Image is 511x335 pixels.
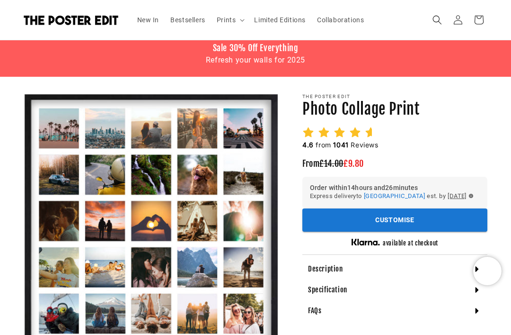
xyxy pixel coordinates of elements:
[308,285,347,295] h4: Specification
[364,191,425,201] button: [GEOGRAPHIC_DATA]
[211,10,249,30] summary: Prints
[248,10,311,30] a: Limited Editions
[310,184,480,191] h6: Order within 14 hours and 26 minutes
[217,16,236,24] span: Prints
[310,191,362,201] span: Express delivery to
[165,10,211,30] a: Bestsellers
[364,192,425,199] span: [GEOGRAPHIC_DATA]
[20,11,122,28] a: The Poster Edit
[308,264,343,274] h4: Description
[302,100,487,119] h1: Photo Collage Print
[302,141,314,149] span: 4.6
[383,239,438,247] h5: available at checkout
[302,208,487,232] button: Customise
[302,208,487,232] div: outlined primary button group
[302,94,487,100] p: The Poster Edit
[170,16,205,24] span: Bestsellers
[308,306,321,316] h4: FAQs
[344,158,364,169] span: £9.80
[317,16,364,24] span: Collaborations
[137,16,159,24] span: New In
[333,141,348,149] span: 1041
[302,158,487,169] h3: From
[427,191,446,201] span: est. by
[319,158,344,169] span: £14.00
[302,140,379,150] h2: from Reviews
[254,16,306,24] span: Limited Editions
[448,191,467,201] span: [DATE]
[427,9,448,30] summary: Search
[24,15,118,25] img: The Poster Edit
[311,10,370,30] a: Collaborations
[132,10,165,30] a: New In
[473,257,502,285] iframe: Chatra live chat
